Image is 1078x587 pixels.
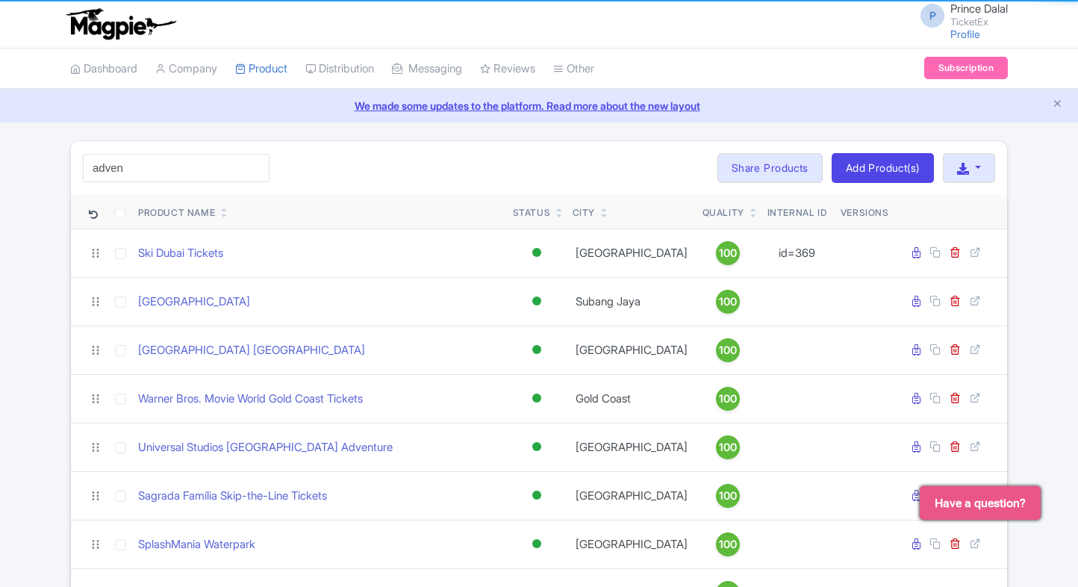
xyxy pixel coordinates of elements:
div: Status [513,206,551,220]
a: [GEOGRAPHIC_DATA] [GEOGRAPHIC_DATA] [138,342,365,359]
a: Subscription [924,57,1008,79]
span: P [920,4,944,28]
small: TicketEx [950,17,1008,27]
span: 100 [719,342,737,358]
td: Gold Coast [567,374,697,423]
a: We made some updates to the platform. Read more about the new layout [9,98,1069,114]
td: Subang Jaya [567,277,697,326]
a: [GEOGRAPHIC_DATA] [138,293,250,311]
div: Active [529,533,544,555]
a: Messaging [392,49,462,90]
a: Share Products [717,153,823,183]
input: Search product name, city, or interal id [83,154,269,182]
a: Universal Studios [GEOGRAPHIC_DATA] Adventure [138,439,393,456]
a: Ski Dubai Tickets [138,245,223,262]
a: 100 [702,435,753,459]
td: [GEOGRAPHIC_DATA] [567,520,697,568]
button: Close announcement [1052,96,1063,114]
td: id=369 [759,229,835,277]
a: Add Product(s) [832,153,934,183]
a: Distribution [305,49,374,90]
a: 100 [702,387,753,411]
img: logo-ab69f6fb50320c5b225c76a69d11143b.png [63,7,178,40]
button: Have a question? [920,486,1041,520]
a: 100 [702,484,753,508]
a: 100 [702,338,753,362]
div: Active [529,242,544,264]
div: Active [529,436,544,458]
a: 100 [702,241,753,265]
span: 100 [719,536,737,553]
span: Have a question? [935,494,1026,512]
span: Prince Dalal [950,1,1008,16]
td: [GEOGRAPHIC_DATA] [567,423,697,471]
a: 100 [702,290,753,314]
a: 100 [702,532,753,556]
span: 100 [719,293,737,310]
span: 100 [719,245,737,261]
span: 100 [719,439,737,456]
div: Active [529,388,544,409]
a: Sagrada Família Skip-the-Line Tickets [138,488,327,505]
span: 100 [719,391,737,407]
th: Internal ID [759,195,835,229]
a: P Prince Dalal TicketEx [912,3,1008,27]
a: Product [235,49,287,90]
a: Reviews [480,49,535,90]
a: Other [553,49,594,90]
a: Company [155,49,217,90]
td: [GEOGRAPHIC_DATA] [567,471,697,520]
td: [GEOGRAPHIC_DATA] [567,229,697,277]
span: 100 [719,488,737,504]
a: Dashboard [70,49,137,90]
div: Active [529,339,544,361]
a: SplashMania Waterpark [138,536,255,553]
div: Product Name [138,206,215,220]
th: Versions [835,195,895,229]
div: City [573,206,595,220]
div: Quality [702,206,744,220]
a: Profile [950,28,980,40]
a: Warner Bros. Movie World Gold Coast Tickets [138,391,363,408]
div: Active [529,291,544,312]
td: [GEOGRAPHIC_DATA] [567,326,697,374]
div: Active [529,485,544,506]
